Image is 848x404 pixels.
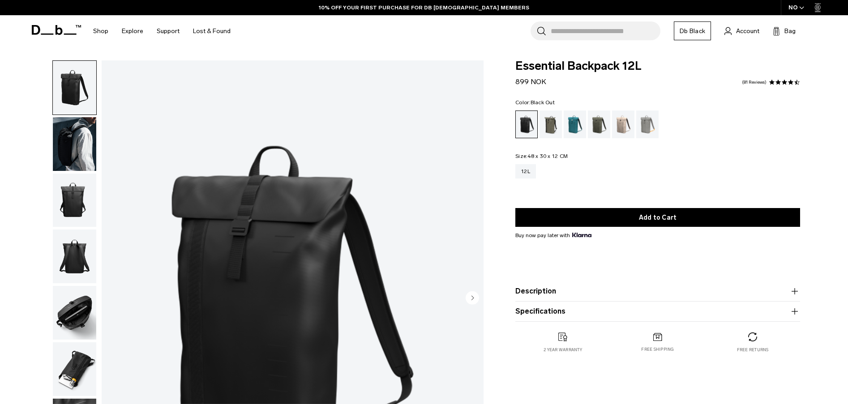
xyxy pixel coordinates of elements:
span: Black Out [531,99,555,106]
legend: Size: [515,153,568,159]
a: Db Black [674,21,711,40]
img: Essential_Backpack_12L_Black_Out_Db_5.png [53,61,96,115]
a: Shop [93,15,108,47]
span: Essential Backpack 12L [515,60,800,72]
a: Account [724,26,759,36]
a: Sand Grey [636,111,659,138]
p: Free returns [737,347,769,353]
span: 899 NOK [515,77,546,86]
a: Midnight Teal [564,111,586,138]
button: Add to Cart [515,208,800,227]
a: Support [157,15,180,47]
button: Next slide [466,291,479,306]
button: Essential Backpack 12L Black Out [52,229,97,284]
button: Essential_Backpack_12L_Black_Out_Db_4.png [52,285,97,340]
a: 12L [515,164,536,179]
a: Fogbow Beige [612,111,634,138]
a: Forest Green [540,111,562,138]
button: Essential_Backpack_12L_Black_Out_Db_1.png [52,342,97,396]
p: 2 year warranty [544,347,582,353]
span: Buy now pay later with [515,231,591,239]
a: Explore [122,15,143,47]
button: Essential_Backpack_12L_Black_Out_Db_5.png [52,60,97,115]
a: Black Out [515,111,538,138]
button: Specifications [515,306,800,317]
img: Essential_Backpack_12L_Black_Out_Db_7.png [53,117,96,171]
button: Essential_Backpack_12L_Black_Out_Db_7.png [52,117,97,171]
img: Essential_Backpack_12L_Black_Out_Db_6.png [53,174,96,227]
img: Essential Backpack 12L Black Out [53,230,96,283]
img: Essential_Backpack_12L_Black_Out_Db_1.png [53,342,96,396]
a: 10% OFF YOUR FIRST PURCHASE FOR DB [DEMOGRAPHIC_DATA] MEMBERS [319,4,529,12]
img: Essential_Backpack_12L_Black_Out_Db_4.png [53,286,96,340]
button: Description [515,286,800,297]
legend: Color: [515,100,555,105]
span: 48 x 30 x 12 CM [527,153,568,159]
span: Bag [784,26,796,36]
a: 81 reviews [742,80,767,85]
img: {"height" => 20, "alt" => "Klarna"} [572,233,591,237]
a: Lost & Found [193,15,231,47]
p: Free shipping [641,346,674,353]
span: Account [736,26,759,36]
button: Bag [773,26,796,36]
nav: Main Navigation [86,15,237,47]
a: Moss Green [588,111,610,138]
button: Essential_Backpack_12L_Black_Out_Db_6.png [52,173,97,228]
